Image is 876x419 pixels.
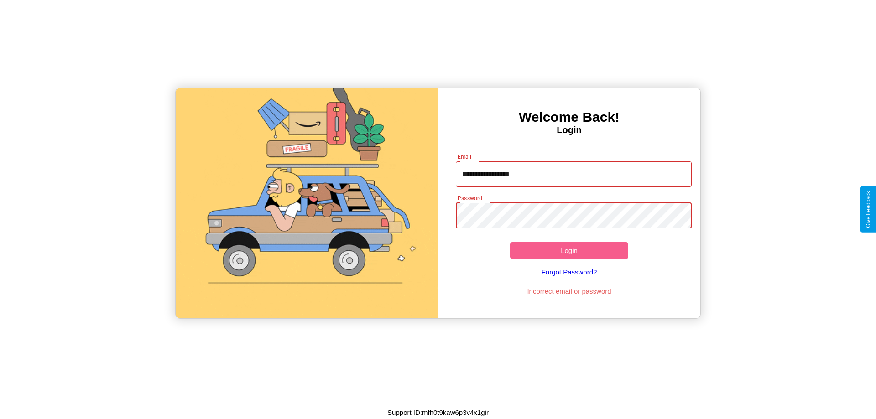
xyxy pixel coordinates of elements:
a: Forgot Password? [451,259,688,285]
p: Incorrect email or password [451,285,688,297]
p: Support ID: mfh0t9kaw6p3v4x1gir [387,406,489,419]
label: Email [458,153,472,160]
h4: Login [438,125,700,135]
img: gif [176,88,438,318]
button: Login [510,242,628,259]
label: Password [458,194,482,202]
h3: Welcome Back! [438,109,700,125]
div: Give Feedback [865,191,871,228]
